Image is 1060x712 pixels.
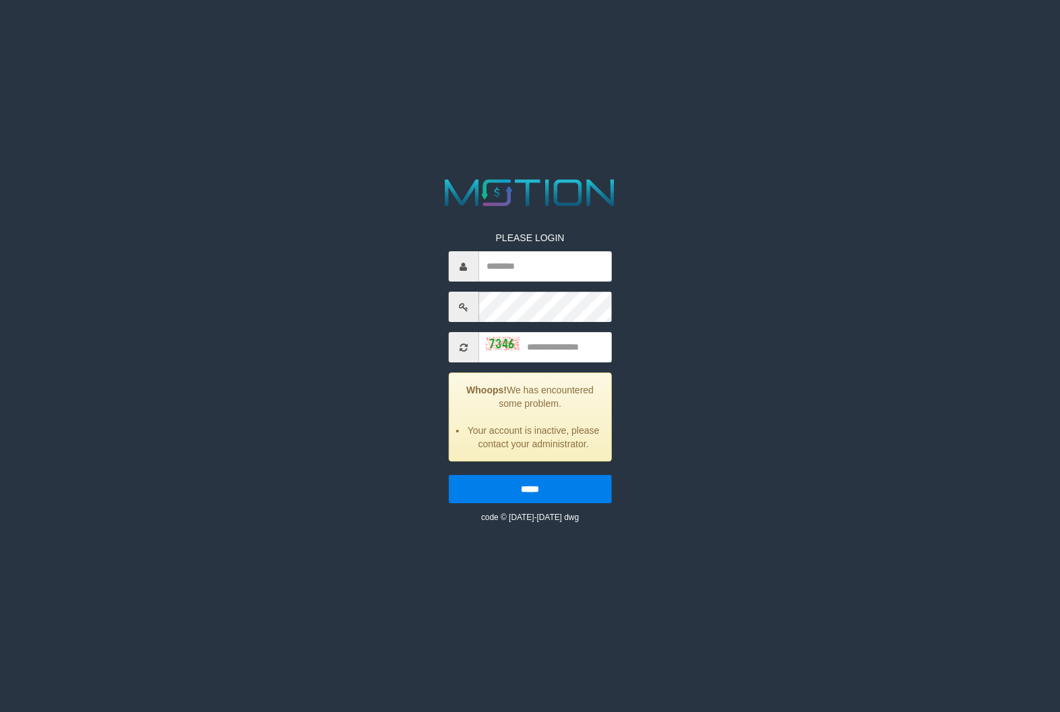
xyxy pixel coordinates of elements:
[437,174,623,211] img: MOTION_logo.png
[448,231,611,245] p: PLEASE LOGIN
[466,385,507,395] strong: Whoops!
[481,513,579,522] small: code © [DATE]-[DATE] dwg
[466,424,600,451] li: Your account is inactive, please contact your administrator.
[485,337,519,350] img: captcha
[448,373,611,461] div: We has encountered some problem.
